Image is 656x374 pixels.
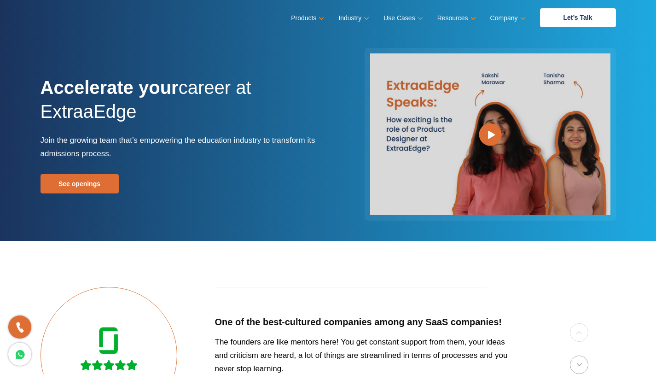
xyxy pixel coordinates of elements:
button: Next [570,356,588,374]
a: Company [490,12,524,25]
a: Products [291,12,322,25]
p: Join the growing team that’s empowering the education industry to transform its admissions process. [41,134,321,160]
a: Industry [338,12,367,25]
h1: career at ExtraaEdge [41,76,321,134]
a: See openings [41,174,119,193]
a: Use Cases [383,12,421,25]
a: Let’s Talk [540,8,616,27]
h5: One of the best-cultured companies among any SaaS companies! [215,316,517,328]
a: Resources [437,12,474,25]
strong: Accelerate your [41,77,179,98]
